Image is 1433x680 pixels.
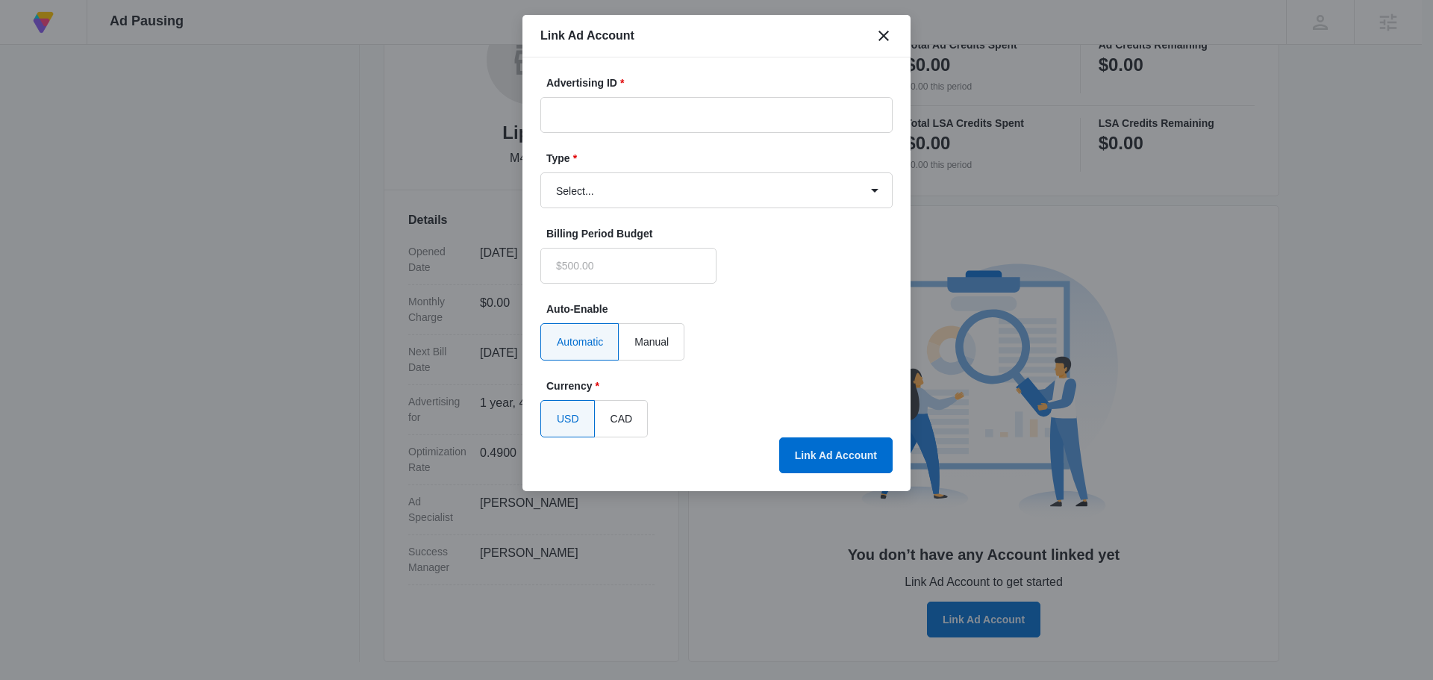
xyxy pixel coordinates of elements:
label: Manual [619,323,684,361]
h1: Link Ad Account [540,27,634,45]
button: Link Ad Account [779,437,893,473]
label: Auto-Enable [546,302,899,317]
label: Type [546,151,899,166]
input: $500.00 [540,248,716,284]
button: close [875,27,893,45]
label: Automatic [540,323,619,361]
label: USD [540,400,595,437]
label: Currency [546,378,899,394]
label: Advertising ID [546,75,899,91]
label: CAD [595,400,649,437]
label: Billing Period Budget [546,226,722,242]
